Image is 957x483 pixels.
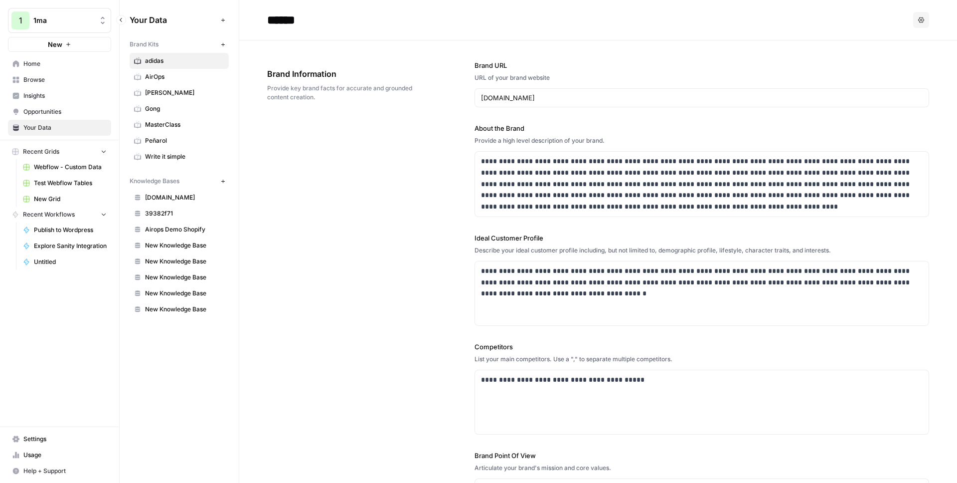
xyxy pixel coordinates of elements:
a: Airops Demo Shopify [130,222,229,238]
div: List your main competitors. Use a "," to separate multiple competitors. [475,355,929,364]
span: New Knowledge Base [145,273,224,282]
a: New Knowledge Base [130,285,229,301]
input: www.sundaysoccer.com [481,93,923,103]
span: Insights [23,91,107,100]
span: Brand Kits [130,40,159,49]
span: Recent Workflows [23,210,75,219]
a: New Knowledge Base [130,253,229,269]
a: New Knowledge Base [130,238,229,253]
a: MasterClass [130,117,229,133]
span: Untitled [34,257,107,266]
button: New [8,37,111,52]
button: Workspace: 1ma [8,8,111,33]
div: Describe your ideal customer profile including, but not limited to, demographic profile, lifestyl... [475,246,929,255]
a: Opportunities [8,104,111,120]
label: Brand Point Of View [475,451,929,461]
span: New Grid [34,195,107,204]
span: Peñarol [145,136,224,145]
label: Competitors [475,342,929,352]
a: Publish to Wordpress [18,222,111,238]
label: Brand URL [475,60,929,70]
span: AirOps [145,72,224,81]
div: Provide a high level description of your brand. [475,136,929,145]
span: MasterClass [145,120,224,129]
span: Provide key brand facts for accurate and grounded content creation. [267,84,419,102]
span: Knowledge Bases [130,177,179,186]
a: Peñarol [130,133,229,149]
a: 39382f71 [130,206,229,222]
span: Gong [145,104,224,113]
a: Usage [8,447,111,463]
span: Write it simple [145,152,224,161]
span: Your Data [130,14,217,26]
span: Webflow - Custom Data [34,163,107,172]
a: Your Data [8,120,111,136]
a: [PERSON_NAME] [130,85,229,101]
span: New Knowledge Base [145,257,224,266]
span: Browse [23,75,107,84]
span: Recent Grids [23,147,59,156]
a: [DOMAIN_NAME] [130,190,229,206]
span: Opportunities [23,107,107,116]
span: adidas [145,56,224,65]
span: Help + Support [23,467,107,476]
span: New Knowledge Base [145,289,224,298]
a: Settings [8,431,111,447]
span: [PERSON_NAME] [145,88,224,97]
a: adidas [130,53,229,69]
span: 39382f71 [145,209,224,218]
a: Insights [8,88,111,104]
span: 1 [19,14,22,26]
a: Test Webflow Tables [18,175,111,191]
div: Articulate your brand's mission and core values. [475,464,929,473]
span: New Knowledge Base [145,305,224,314]
span: New Knowledge Base [145,241,224,250]
a: Untitled [18,254,111,270]
span: Airops Demo Shopify [145,225,224,234]
a: New Knowledge Base [130,269,229,285]
span: Usage [23,451,107,460]
span: 1ma [33,15,94,25]
span: Home [23,59,107,68]
a: New Knowledge Base [130,301,229,317]
span: Test Webflow Tables [34,179,107,188]
a: Home [8,56,111,72]
a: Webflow - Custom Data [18,159,111,175]
a: New Grid [18,191,111,207]
label: Ideal Customer Profile [475,233,929,243]
button: Help + Support [8,463,111,479]
span: Brand Information [267,68,419,80]
span: [DOMAIN_NAME] [145,193,224,202]
a: Gong [130,101,229,117]
a: Browse [8,72,111,88]
span: Publish to Wordpress [34,226,107,235]
div: URL of your brand website [475,73,929,82]
span: Your Data [23,123,107,132]
button: Recent Grids [8,144,111,159]
a: Write it simple [130,149,229,165]
a: AirOps [130,69,229,85]
label: About the Brand [475,123,929,133]
span: Explore Sanity Integration [34,241,107,250]
a: Explore Sanity Integration [18,238,111,254]
span: Settings [23,435,107,444]
span: New [48,39,62,49]
button: Recent Workflows [8,207,111,222]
